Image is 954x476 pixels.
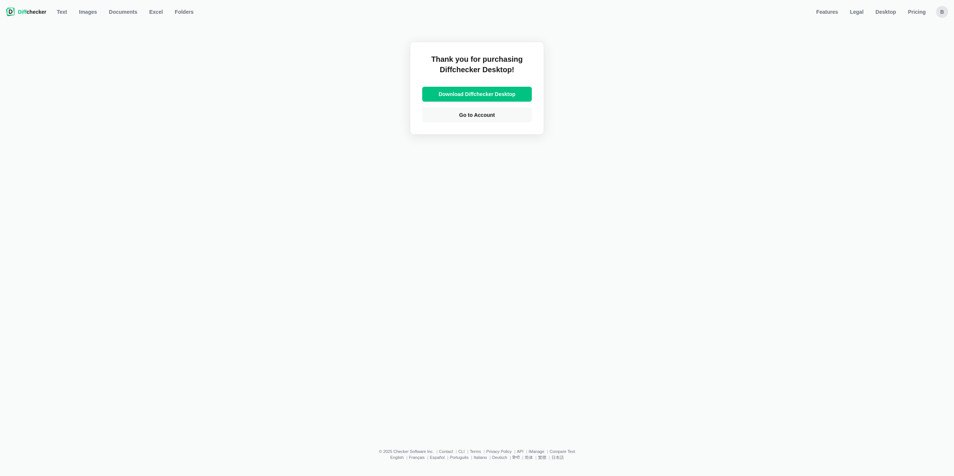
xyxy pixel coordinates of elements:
a: Excel [145,6,168,18]
a: 繁體 [538,455,546,460]
a: Legal [846,6,868,18]
a: API [517,449,524,454]
a: Pricing [904,6,930,18]
a: Documents [104,6,142,18]
li: © 2025 Checker Software Inc. [379,449,439,454]
span: Go to Account [458,111,496,119]
a: Text [52,6,72,18]
a: हिन्दी [512,455,519,460]
a: Português [450,455,468,460]
a: Contact [439,449,453,454]
a: Diffchecker [6,6,46,18]
a: Deutsch [492,455,507,460]
h2: Thank you for purchasing Diffchecker Desktop! [422,54,532,81]
a: 简体 [525,455,533,460]
span: Pricing [907,8,927,16]
span: Features [815,8,839,16]
img: Diffchecker logo [6,7,15,16]
span: Images [78,8,98,16]
a: Terms [470,449,481,454]
a: Features [812,6,842,18]
a: Italiano [474,455,487,460]
a: Privacy Policy [486,449,512,454]
span: checker [18,8,46,16]
a: 日本語 [552,455,564,460]
a: Español [430,455,445,460]
a: Images [75,6,101,18]
a: Download Diffchecker Desktop [422,87,532,102]
a: iManage [529,449,544,454]
span: Documents [107,8,139,16]
span: Diff [18,9,26,15]
span: Desktop [874,8,897,16]
span: Excel [148,8,165,16]
a: English [390,455,404,460]
span: Download Diffchecker Desktop [437,90,517,98]
a: Français [409,455,424,460]
a: Compare Text [550,449,575,454]
button: b [936,6,948,18]
span: Text [55,8,69,16]
a: Desktop [871,6,900,18]
button: Folders [170,6,198,18]
a: CLI [458,449,465,454]
a: Go to Account [422,108,532,122]
span: Legal [849,8,865,16]
span: Folders [173,8,195,16]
